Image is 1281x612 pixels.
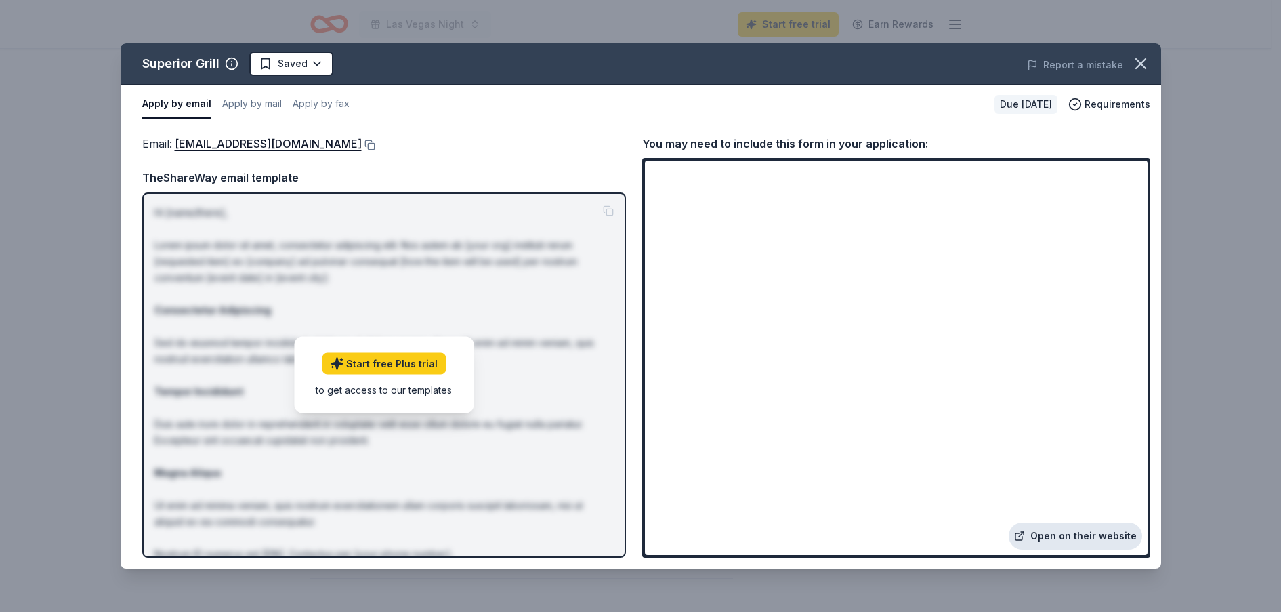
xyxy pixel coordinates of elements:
[222,90,282,119] button: Apply by mail
[142,137,362,150] span: Email :
[175,135,362,152] a: [EMAIL_ADDRESS][DOMAIN_NAME]
[322,353,446,375] a: Start free Plus trial
[316,383,452,397] div: to get access to our templates
[1085,96,1150,113] span: Requirements
[293,90,350,119] button: Apply by fax
[994,95,1057,114] div: Due [DATE]
[249,52,333,76] button: Saved
[154,467,221,478] strong: Magna Aliqua
[142,90,211,119] button: Apply by email
[642,135,1150,152] div: You may need to include this form in your application:
[1027,57,1123,73] button: Report a mistake
[154,205,614,611] p: Hi [name/there], Lorem ipsum dolor sit amet, consectetur adipiscing elit. Nos autem ab [your org]...
[142,169,626,186] div: TheShareWay email template
[154,386,243,397] strong: Tempor Incididunt
[278,56,308,72] span: Saved
[142,53,219,75] div: Superior Grill
[1068,96,1150,113] button: Requirements
[154,304,271,316] strong: Consectetur Adipiscing
[1009,523,1142,550] a: Open on their website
